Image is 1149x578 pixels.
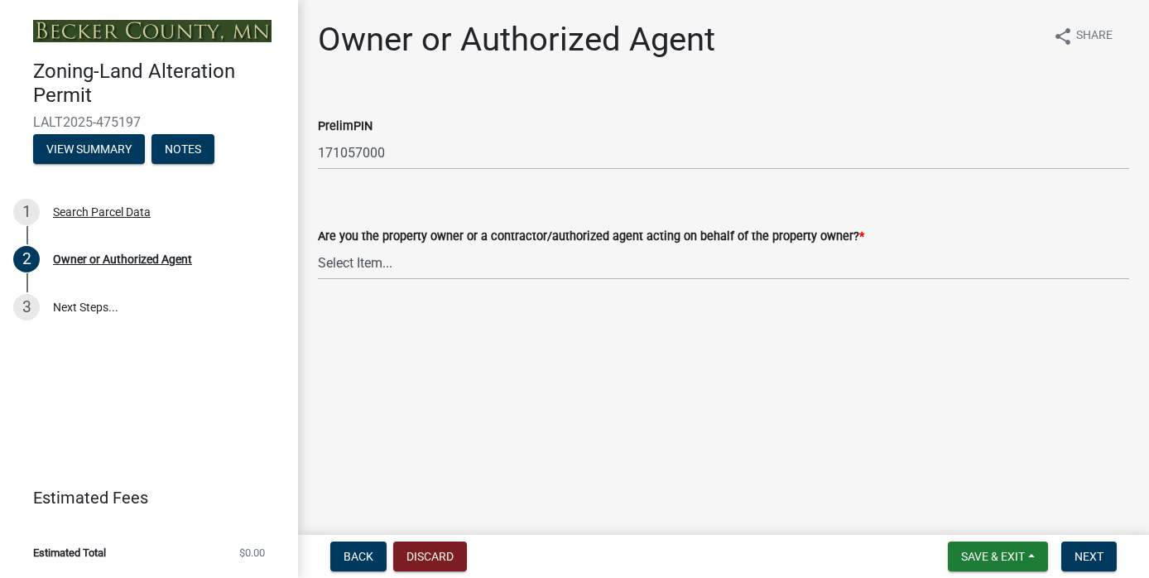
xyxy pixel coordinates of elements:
[33,114,265,130] span: LALT2025-475197
[151,134,214,164] button: Notes
[961,550,1025,563] span: Save & Exit
[948,542,1048,571] button: Save & Exit
[33,60,285,108] h4: Zoning-Land Alteration Permit
[13,481,272,514] a: Estimated Fees
[13,246,40,272] div: 2
[318,20,715,60] h1: Owner or Authorized Agent
[393,542,467,571] button: Discard
[344,550,373,563] span: Back
[1053,26,1073,46] i: share
[1074,550,1103,563] span: Next
[1061,542,1117,571] button: Next
[33,20,272,42] img: Becker County, Minnesota
[33,547,106,558] span: Estimated Total
[33,143,145,157] wm-modal-confirm: Summary
[330,542,387,571] button: Back
[33,134,145,164] button: View Summary
[318,231,864,243] label: Are you the property owner or a contractor/authorized agent acting on behalf of the property owner?
[13,199,40,225] div: 1
[151,143,214,157] wm-modal-confirm: Notes
[239,547,265,558] span: $0.00
[1076,26,1113,46] span: Share
[53,253,192,265] div: Owner or Authorized Agent
[1040,20,1126,52] button: shareShare
[53,206,151,218] div: Search Parcel Data
[318,121,373,132] label: PrelimPIN
[13,294,40,320] div: 3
